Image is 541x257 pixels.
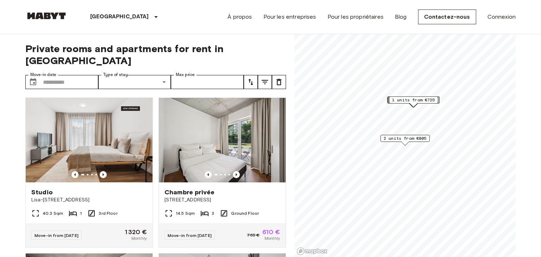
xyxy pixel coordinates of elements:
[125,229,147,235] span: 1 320 €
[99,210,117,217] span: 3rd Floor
[247,232,260,238] span: 765 €
[263,13,316,21] a: Pour les entreprises
[25,12,68,19] img: Habyt
[164,196,280,203] span: [STREET_ADDRESS]
[395,13,407,21] a: Blog
[262,229,280,235] span: 610 €
[26,98,153,182] img: Marketing picture of unit DE-01-491-304-001
[100,171,107,178] button: Previous image
[158,98,286,247] a: Marketing picture of unit DE-01-259-004-01QPrevious imagePrevious imageChambre privée[STREET_ADDR...
[272,75,286,89] button: tune
[228,13,252,21] a: À propos
[380,135,430,146] div: Map marker
[231,210,259,217] span: Ground Floor
[26,75,40,89] button: Choose date
[258,75,272,89] button: tune
[90,13,149,21] p: [GEOGRAPHIC_DATA]
[212,210,214,217] span: 3
[205,171,212,178] button: Previous image
[176,210,195,217] span: 14.5 Sqm
[265,235,280,242] span: Monthly
[31,188,53,196] span: Studio
[392,97,435,103] span: 1 units from €725
[389,96,438,107] div: Map marker
[131,235,147,242] span: Monthly
[164,188,214,196] span: Chambre privée
[80,210,82,217] span: 1
[418,10,476,24] a: Contactez-nous
[25,43,286,67] span: Private rooms and apartments for rent in [GEOGRAPHIC_DATA]
[103,72,128,78] label: Type of stay
[384,135,427,142] span: 2 units from €805
[297,247,328,255] a: Mapbox logo
[71,171,79,178] button: Previous image
[25,98,153,247] a: Marketing picture of unit DE-01-491-304-001Previous imagePrevious imageStudioLisa-[STREET_ADDRESS...
[328,13,384,21] a: Pour les propriétaires
[31,196,147,203] span: Lisa-[STREET_ADDRESS]
[35,233,79,238] span: Move-in from [DATE]
[43,210,63,217] span: 40.3 Sqm
[168,233,212,238] span: Move-in from [DATE]
[176,72,195,78] label: Max price
[159,98,286,182] img: Marketing picture of unit DE-01-259-004-01Q
[233,171,240,178] button: Previous image
[487,13,516,21] a: Connexion
[244,75,258,89] button: tune
[388,96,440,107] div: Map marker
[30,72,56,78] label: Move-in date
